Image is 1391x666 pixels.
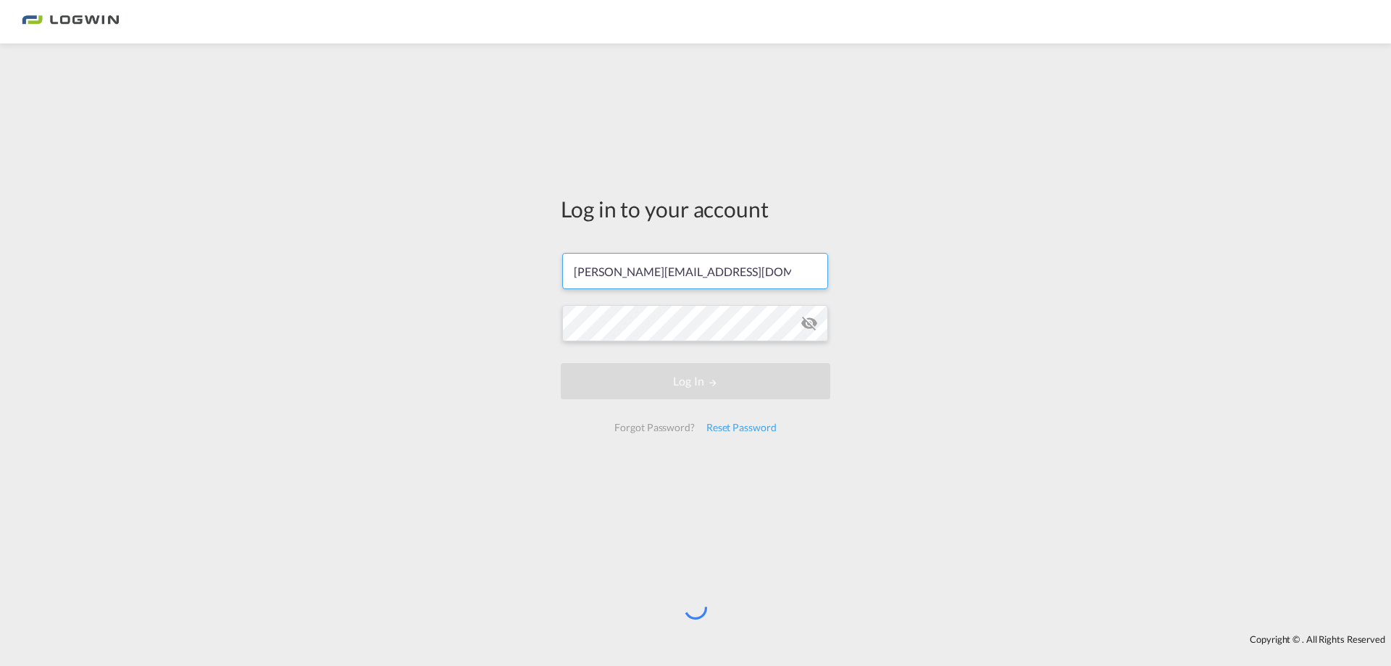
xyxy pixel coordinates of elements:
[22,6,120,38] img: bc73a0e0d8c111efacd525e4c8ad7d32.png
[801,315,818,332] md-icon: icon-eye-off
[561,193,830,224] div: Log in to your account
[562,253,828,289] input: Enter email/phone number
[561,363,830,399] button: LOGIN
[609,415,700,441] div: Forgot Password?
[701,415,782,441] div: Reset Password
